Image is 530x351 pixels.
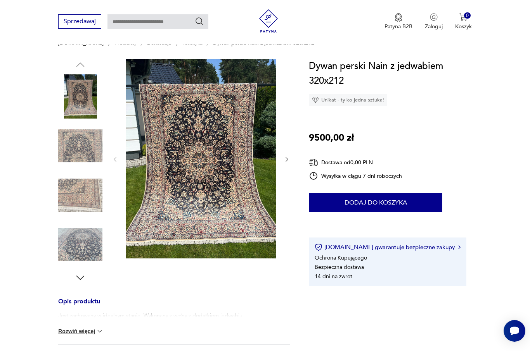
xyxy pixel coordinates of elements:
[213,40,314,46] p: Dywan perski Nain z jedwabiem 320x212
[58,223,102,267] img: Zdjęcie produktu Dywan perski Nain z jedwabiem 320x212
[58,312,244,320] p: Jest zachowany w idealnym stanie. Wykonany z wełny z dodatkiem jedwabiu.
[315,273,352,280] li: 14 dni na zwrot
[126,59,276,258] img: Zdjęcie produktu Dywan perski Nain z jedwabiem 320x212
[58,124,102,168] img: Zdjęcie produktu Dywan perski Nain z jedwabiem 320x212
[309,94,387,106] div: Unikat - tylko jedna sztuka!
[114,40,137,46] a: Produkty
[385,13,412,30] a: Ikona medaluPatyna B2B
[425,13,443,30] button: Zaloguj
[425,23,443,30] p: Zaloguj
[459,13,467,21] img: Ikona koszyka
[257,9,280,33] img: Patyna - sklep z meblami i dekoracjami vintage
[504,320,525,342] iframe: Smartsupp widget button
[312,96,319,103] img: Ikona diamentu
[309,158,318,167] img: Ikona dostawy
[309,193,442,212] button: Dodaj do koszyka
[430,13,438,21] img: Ikonka użytkownika
[147,40,171,46] a: Dekoracje
[182,40,203,46] a: Tekstylia
[309,59,474,88] h1: Dywan perski Nain z jedwabiem 320x212
[385,23,412,30] p: Patyna B2B
[385,13,412,30] button: Patyna B2B
[58,74,102,119] img: Zdjęcie produktu Dywan perski Nain z jedwabiem 320x212
[458,245,461,249] img: Ikona strzałki w prawo
[58,14,101,29] button: Sprzedawaj
[309,131,354,145] p: 9500,00 zł
[315,263,364,271] li: Bezpieczna dostawa
[455,23,472,30] p: Koszyk
[315,243,460,251] button: [DOMAIN_NAME] gwarantuje bezpieczne zakupy
[455,13,472,30] button: 0Koszyk
[58,299,290,312] h3: Opis produktu
[58,327,103,335] button: Rozwiń więcej
[195,17,204,26] button: Szukaj
[309,171,402,181] div: Wysyłka w ciągu 7 dni roboczych
[315,243,322,251] img: Ikona certyfikatu
[464,12,471,19] div: 0
[58,40,104,46] a: [DOMAIN_NAME]
[309,158,402,167] div: Dostawa od 0,00 PLN
[96,327,104,335] img: chevron down
[315,254,367,262] li: Ochrona Kupującego
[58,173,102,217] img: Zdjęcie produktu Dywan perski Nain z jedwabiem 320x212
[58,19,101,25] a: Sprzedawaj
[395,13,402,22] img: Ikona medalu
